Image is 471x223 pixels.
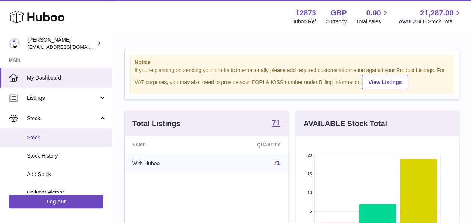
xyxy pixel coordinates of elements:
div: Currency [326,18,347,25]
span: Listings [27,95,99,102]
span: [EMAIL_ADDRESS][DOMAIN_NAME] [28,44,110,50]
text: 5 [310,209,312,214]
a: View Listings [362,75,408,89]
h3: Total Listings [132,119,181,129]
span: 0.00 [366,8,381,18]
span: 21,287.00 [420,8,453,18]
div: [PERSON_NAME] [28,36,95,51]
text: 15 [307,172,312,176]
th: Name [125,136,211,154]
div: Huboo Ref [291,18,316,25]
span: Total sales [356,18,389,25]
h3: AVAILABLE Stock Total [304,119,387,129]
span: AVAILABLE Stock Total [399,18,462,25]
strong: Notice [135,59,449,66]
strong: 71 [272,119,280,127]
span: Stock History [27,152,106,160]
a: 0.00 Total sales [356,8,389,25]
a: Log out [9,195,103,208]
td: With Huboo [125,154,211,173]
strong: 12873 [295,8,316,18]
a: 71 [272,119,280,128]
span: My Dashboard [27,74,106,81]
span: Add Stock [27,171,106,178]
div: If you're planning on sending your products internationally please add required customs informati... [135,67,449,89]
a: 21,287.00 AVAILABLE Stock Total [399,8,462,25]
th: Quantity [211,136,287,154]
img: tikhon.oleinikov@sleepandglow.com [9,38,20,49]
strong: GBP [330,8,347,18]
span: Stock [27,134,106,141]
text: 20 [307,153,312,157]
text: 10 [307,190,312,195]
a: 71 [274,160,280,166]
span: Delivery History [27,189,106,196]
span: Stock [27,115,99,122]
